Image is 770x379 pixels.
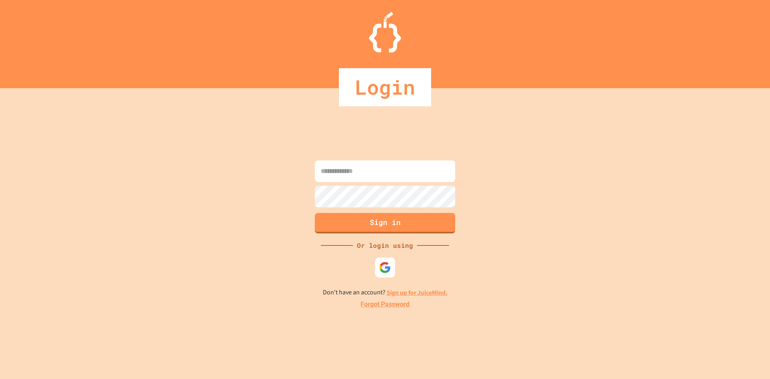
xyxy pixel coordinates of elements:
[353,241,417,250] div: Or login using
[736,347,762,371] iframe: chat widget
[315,213,455,233] button: Sign in
[323,288,448,298] p: Don't have an account?
[361,300,409,309] a: Forgot Password
[379,261,391,274] img: google-icon.svg
[387,288,448,297] a: Sign up for JuiceMind.
[369,12,401,53] img: Logo.svg
[339,68,431,106] div: Login
[703,312,762,346] iframe: chat widget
